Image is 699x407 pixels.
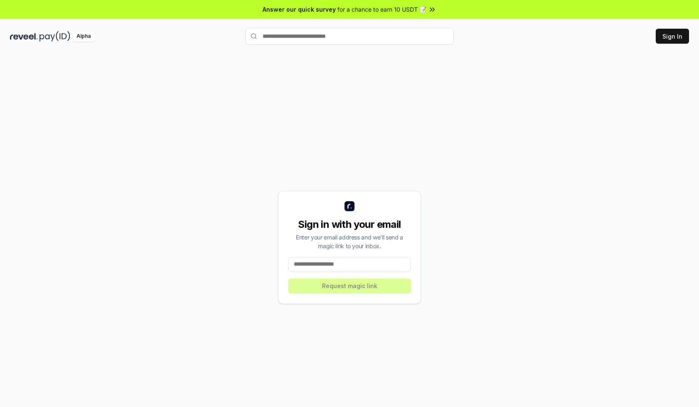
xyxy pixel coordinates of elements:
[337,5,426,14] span: for a chance to earn 10 USDT 📝
[72,31,95,42] div: Alpha
[656,29,689,44] button: Sign In
[345,201,354,211] img: logo_small
[288,218,411,231] div: Sign in with your email
[288,233,411,250] div: Enter your email address and we’ll send a magic link to your inbox.
[40,31,70,42] img: pay_id
[263,5,336,14] span: Answer our quick survey
[10,31,38,42] img: reveel_dark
